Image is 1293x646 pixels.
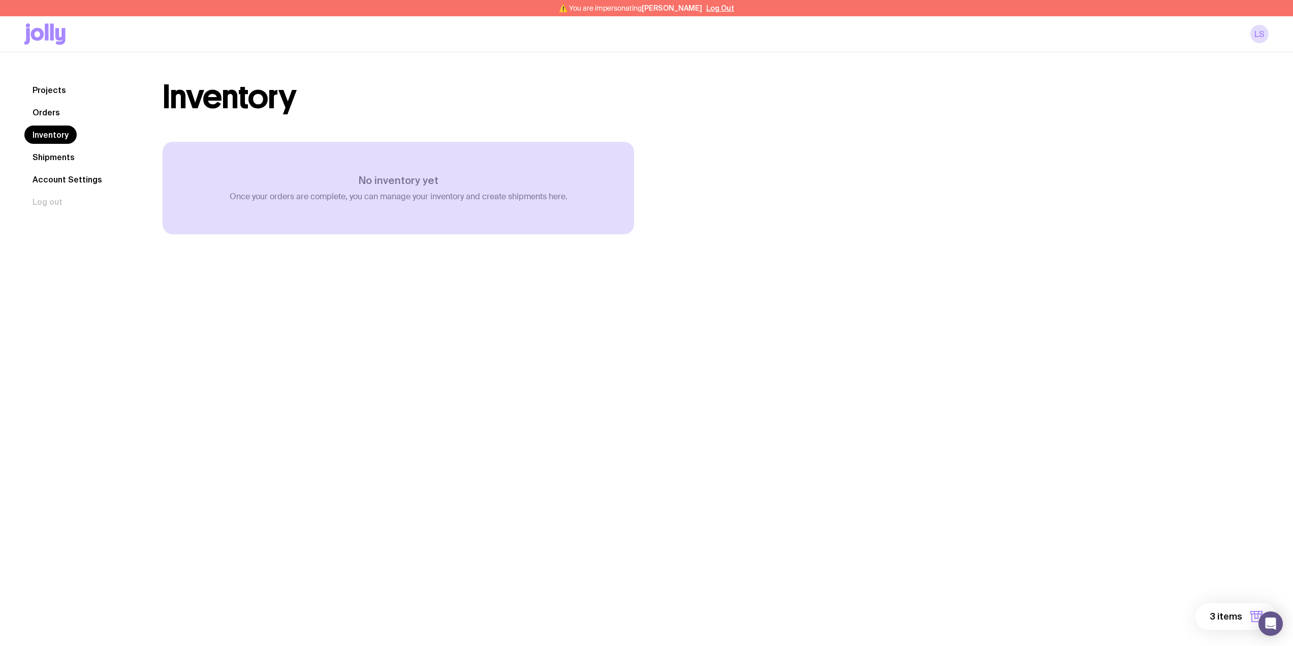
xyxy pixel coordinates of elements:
a: Account Settings [24,170,110,189]
h1: Inventory [163,81,296,113]
a: LS [1250,25,1269,43]
a: Projects [24,81,74,99]
a: Shipments [24,148,83,166]
span: 3 items [1210,610,1242,623]
h3: No inventory yet [230,174,567,187]
a: Inventory [24,126,77,144]
div: Open Intercom Messenger [1258,611,1283,636]
span: ⚠️ You are impersonating [559,4,702,12]
a: Orders [24,103,68,121]
p: Once your orders are complete, you can manage your inventory and create shipments here. [230,192,567,202]
span: [PERSON_NAME] [642,4,702,12]
button: 3 items [1195,603,1277,630]
button: Log out [24,193,71,211]
button: Log Out [706,4,734,12]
